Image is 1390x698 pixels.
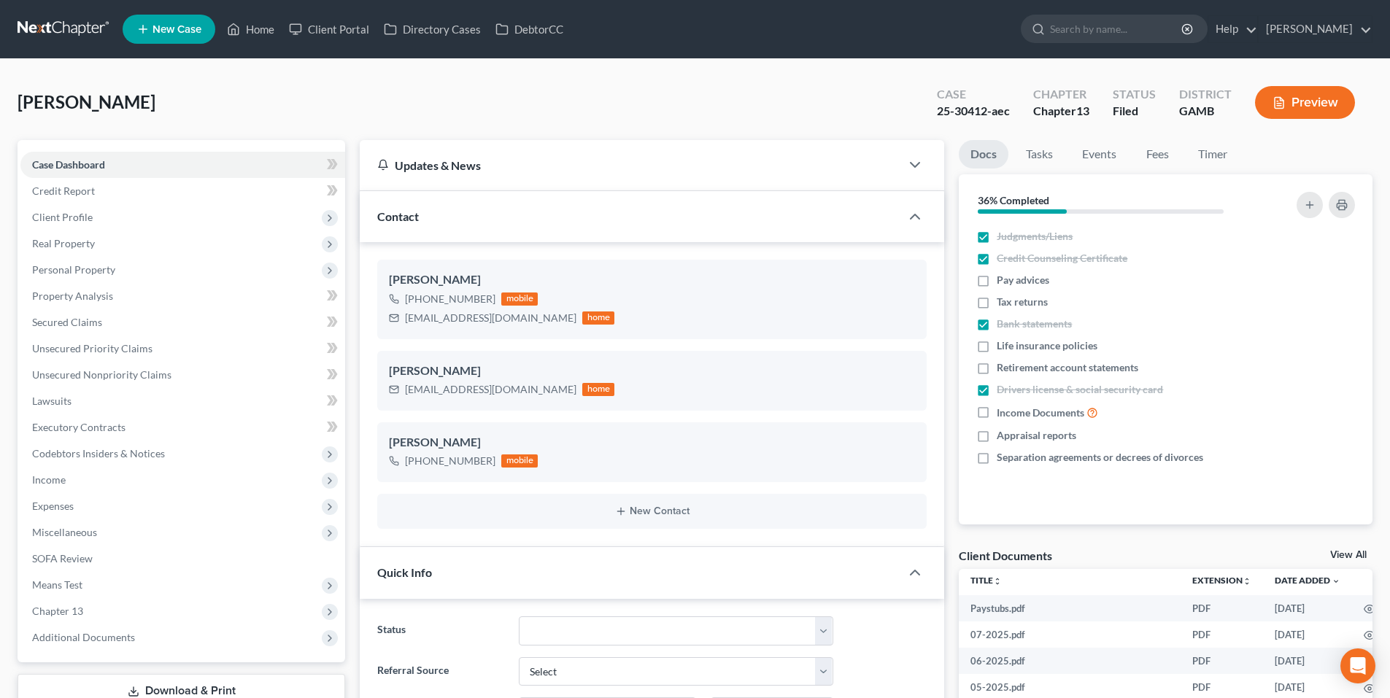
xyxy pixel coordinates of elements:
i: unfold_more [1243,577,1251,586]
span: Codebtors Insiders & Notices [32,447,165,459]
span: [PERSON_NAME] [18,91,155,112]
input: Search by name... [1050,15,1184,42]
a: Executory Contracts [20,414,345,441]
a: Case Dashboard [20,152,345,178]
td: 07-2025.pdf [959,621,1181,648]
span: Means Test [32,578,82,591]
div: Chapter [1033,103,1089,120]
span: 13 [1076,104,1089,117]
a: DebtorCC [488,16,571,42]
span: Chapter 13 [32,605,83,617]
td: PDF [1181,595,1263,621]
div: Chapter [1033,86,1089,103]
span: Pay advices [997,273,1049,287]
div: [EMAIL_ADDRESS][DOMAIN_NAME] [405,382,576,397]
span: Separation agreements or decrees of divorces [997,450,1203,465]
div: [EMAIL_ADDRESS][DOMAIN_NAME] [405,311,576,325]
div: Open Intercom Messenger [1340,648,1375,683]
span: Additional Documents [32,631,135,643]
span: Expenses [32,500,74,512]
span: Quick Info [377,565,432,579]
span: Drivers license & social security card [997,382,1163,397]
span: Personal Property [32,263,115,276]
a: Fees [1134,140,1181,168]
span: Income [32,473,66,486]
a: Home [220,16,282,42]
div: GAMB [1179,103,1232,120]
span: Retirement account statements [997,360,1138,375]
td: [DATE] [1263,595,1352,621]
a: Client Portal [282,16,377,42]
label: Referral Source [370,657,511,686]
a: Tasks [1014,140,1065,168]
span: Property Analysis [32,290,113,302]
span: SOFA Review [32,552,93,565]
a: Titleunfold_more [970,575,1002,586]
a: Secured Claims [20,309,345,336]
a: Unsecured Priority Claims [20,336,345,362]
span: Miscellaneous [32,526,97,538]
a: Lawsuits [20,388,345,414]
span: Bank statements [997,317,1072,331]
button: Preview [1255,86,1355,119]
div: 25-30412-aec [937,103,1010,120]
td: Paystubs.pdf [959,595,1181,621]
div: [PHONE_NUMBER] [405,454,495,468]
span: Client Profile [32,211,93,223]
a: SOFA Review [20,546,345,572]
div: home [582,311,614,325]
i: expand_more [1332,577,1340,586]
span: Credit Counseling Certificate [997,251,1127,265]
a: Extensionunfold_more [1192,575,1251,586]
span: Credit Report [32,185,95,197]
span: Unsecured Priority Claims [32,342,152,354]
div: home [582,383,614,396]
div: Updates & News [377,158,883,173]
span: Income Documents [997,406,1084,420]
i: unfold_more [993,577,1002,586]
a: Events [1070,140,1128,168]
span: Lawsuits [32,395,72,407]
a: Timer [1186,140,1239,168]
span: Executory Contracts [32,421,126,433]
a: Date Added expand_more [1275,575,1340,586]
span: Unsecured Nonpriority Claims [32,368,171,381]
a: View All [1330,550,1367,560]
span: Appraisal reports [997,428,1076,443]
span: Real Property [32,237,95,249]
div: mobile [501,292,538,306]
a: [PERSON_NAME] [1259,16,1372,42]
label: Status [370,616,511,645]
div: District [1179,86,1232,103]
a: Help [1208,16,1257,42]
div: [PERSON_NAME] [389,434,915,451]
div: [PHONE_NUMBER] [405,292,495,306]
div: [PERSON_NAME] [389,362,915,380]
span: Secured Claims [32,316,102,328]
div: Status [1113,86,1156,103]
span: Judgments/Liens [997,229,1073,244]
td: 06-2025.pdf [959,648,1181,674]
div: mobile [501,454,538,468]
td: [DATE] [1263,648,1352,674]
span: Tax returns [997,295,1048,309]
a: Docs [959,140,1008,168]
td: PDF [1181,648,1263,674]
a: Unsecured Nonpriority Claims [20,362,345,388]
div: Filed [1113,103,1156,120]
span: New Case [152,24,201,35]
a: Property Analysis [20,283,345,309]
td: PDF [1181,621,1263,648]
div: Case [937,86,1010,103]
span: Contact [377,209,419,223]
div: [PERSON_NAME] [389,271,915,289]
div: Client Documents [959,548,1052,563]
a: Credit Report [20,178,345,204]
a: Directory Cases [377,16,488,42]
strong: 36% Completed [978,194,1049,206]
button: New Contact [389,505,915,517]
span: Life insurance policies [997,338,1097,353]
td: [DATE] [1263,621,1352,648]
span: Case Dashboard [32,158,105,171]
